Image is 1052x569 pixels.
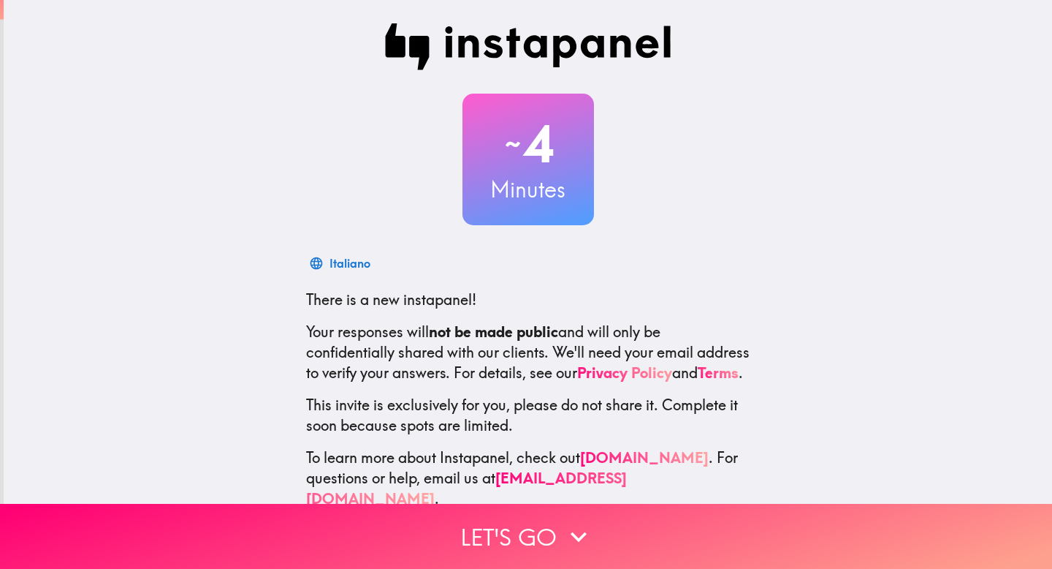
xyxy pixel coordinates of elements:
span: There is a new instapanel! [306,290,476,309]
p: This invite is exclusively for you, please do not share it. Complete it soon because spots are li... [306,395,750,436]
span: ~ [503,122,523,166]
h3: Minutes [462,174,594,205]
p: To learn more about Instapanel, check out . For questions or help, email us at . [306,448,750,509]
h2: 4 [462,114,594,174]
a: Terms [698,363,739,382]
a: [DOMAIN_NAME] [580,448,709,467]
div: Italiano [329,253,370,274]
a: Privacy Policy [577,363,672,382]
img: Instapanel [385,23,671,70]
b: not be made public [429,323,558,341]
p: Your responses will and will only be confidentially shared with our clients. We'll need your emai... [306,322,750,383]
button: Italiano [306,249,376,278]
